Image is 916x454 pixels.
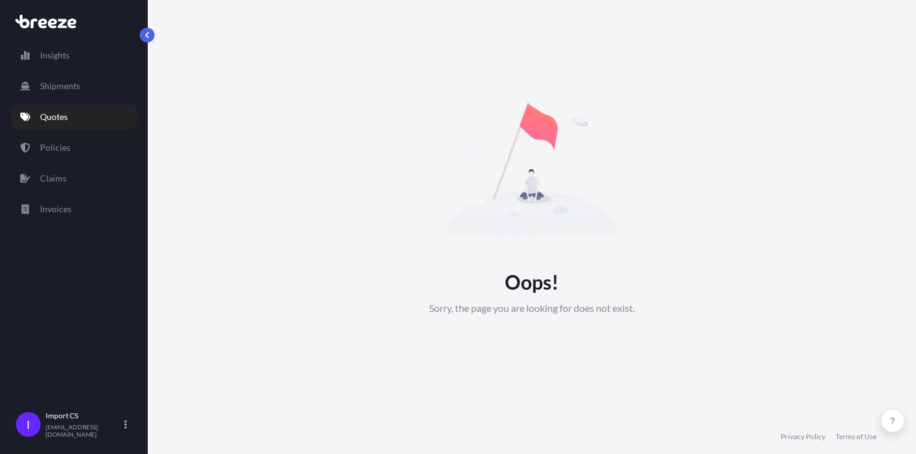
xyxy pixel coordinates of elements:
a: Invoices [10,197,137,221]
a: Policies [10,135,137,160]
p: Policies [40,141,70,154]
p: Quotes [40,111,68,123]
a: Shipments [10,74,137,98]
p: Claims [40,172,66,185]
a: Quotes [10,105,137,129]
a: Claims [10,166,137,191]
p: [EMAIL_ADDRESS][DOMAIN_NAME] [46,423,122,438]
p: Oops! [429,268,635,297]
p: Shipments [40,80,80,92]
p: Import CS [46,411,122,421]
a: Terms of Use [835,432,877,442]
p: Invoices [40,203,71,215]
a: Privacy Policy [781,432,826,442]
p: Insights [40,49,70,62]
a: Insights [10,43,137,68]
p: Sorry, the page you are looking for does not exist. [429,302,635,314]
span: I [26,418,30,431]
